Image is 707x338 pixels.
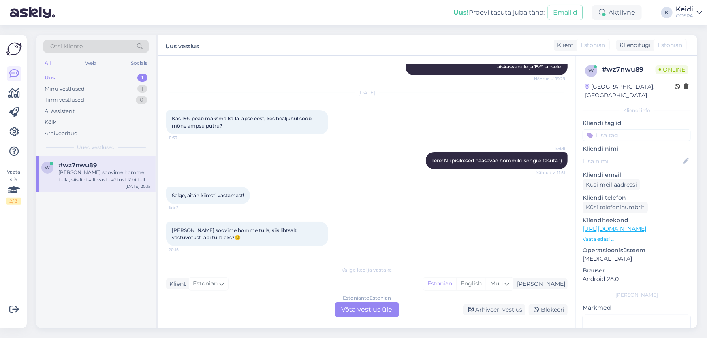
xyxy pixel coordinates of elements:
span: Muu [490,280,503,287]
p: Kliendi nimi [583,145,691,153]
div: Küsi meiliaadressi [583,179,640,190]
div: Web [84,58,98,68]
p: Android 28.0 [583,275,691,283]
div: GOSPA [676,13,693,19]
div: # wz7nwu89 [602,65,656,74]
input: Lisa nimi [583,157,681,166]
span: Otsi kliente [50,42,83,51]
p: Klienditeekond [583,216,691,225]
div: Minu vestlused [45,85,85,93]
div: Proovi tasuta juba täna: [453,8,545,17]
span: Selge, aitäh kiiresti vastamast! [172,192,244,198]
div: Küsi telefoninumbrit [583,202,648,213]
div: K [661,7,673,18]
div: Kliendi info [583,107,691,114]
span: Online [656,65,688,74]
div: [PERSON_NAME] [583,291,691,299]
p: Kliendi telefon [583,193,691,202]
p: Operatsioonisüsteem [583,246,691,255]
div: Arhiveeri vestlus [463,304,525,315]
div: English [456,278,486,290]
span: Nähtud ✓ 19:29 [534,76,565,82]
span: Uued vestlused [77,144,115,151]
p: Märkmed [583,304,691,312]
span: Kas 15€ peab maksma ka 1a lapse eest, kes healjuhul sööb mõne ampsu putru? [172,115,313,129]
span: Tere! Nii pisikesed pääsevad hommikusöögile tasuta :) [431,157,562,164]
div: [DATE] [166,89,568,96]
p: Brauser [583,266,691,275]
span: Keidi [535,146,565,152]
input: Lisa tag [583,129,691,141]
span: 11:37 [169,135,199,141]
p: Vaata edasi ... [583,236,691,243]
div: AI Assistent [45,107,75,115]
button: Emailid [548,5,583,20]
div: Estonian to Estonian [343,294,391,302]
span: Estonian [658,41,682,49]
div: Keidi [676,6,693,13]
div: [DATE] 20:15 [126,183,151,189]
p: Kliendi tag'id [583,119,691,128]
div: Aktiivne [592,5,642,20]
img: Askly Logo [6,41,22,57]
a: [URL][DOMAIN_NAME] [583,225,646,232]
div: Socials [129,58,149,68]
span: [PERSON_NAME] soovime homme tulla, siis lihtsalt vastuvõtust läbi tulla eks?🙂 [172,227,298,240]
div: Klient [554,41,574,49]
p: Kliendi email [583,171,691,179]
div: 2 / 3 [6,198,21,205]
div: All [43,58,52,68]
span: 15:57 [169,204,199,210]
div: 1 [137,85,147,93]
span: Estonian [193,279,218,288]
div: Valige keel ja vastake [166,266,568,274]
div: Vaata siia [6,168,21,205]
p: [MEDICAL_DATA] [583,255,691,263]
a: KeidiGOSPA [676,6,702,19]
div: Võta vestlus üle [335,302,399,317]
div: [PERSON_NAME] [514,280,565,288]
div: Arhiveeritud [45,130,78,138]
span: w [589,68,594,74]
span: w [45,164,50,170]
div: [PERSON_NAME] soovime homme tulla, siis lihtsalt vastuvõtust läbi tulla eks?🙂 [58,169,151,183]
div: Klienditugi [616,41,651,49]
div: Kõik [45,118,56,126]
div: Klient [166,280,186,288]
div: [GEOGRAPHIC_DATA], [GEOGRAPHIC_DATA] [585,83,675,100]
div: Uus [45,74,55,82]
b: Uus! [453,9,469,16]
span: Nähtud ✓ 11:51 [535,170,565,176]
span: Estonian [581,41,605,49]
div: Tiimi vestlused [45,96,84,104]
div: 0 [136,96,147,104]
div: Blokeeri [529,304,568,315]
div: 1 [137,74,147,82]
div: Estonian [423,278,456,290]
span: 20:15 [169,247,199,253]
label: Uus vestlus [165,40,199,51]
span: #wz7nwu89 [58,162,97,169]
